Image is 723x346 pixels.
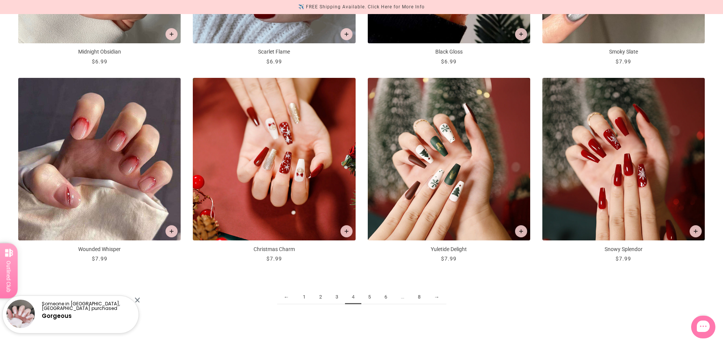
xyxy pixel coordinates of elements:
[368,78,530,263] a: Yuletide Delight
[441,256,457,262] span: $7.99
[193,245,355,253] p: Christmas Charm
[92,256,107,262] span: $7.99
[340,225,353,237] button: Add to cart
[42,302,132,311] p: Someone in [GEOGRAPHIC_DATA], [GEOGRAPHIC_DATA] purchased
[193,48,355,56] p: Scarlet Flame
[340,28,353,40] button: Add to cart
[193,78,355,240] img: christmas-charm-press-on-manicure_700x.jpg
[542,245,705,253] p: Snowy Splendor
[368,48,530,56] p: Black Gloss
[378,290,394,304] a: 6
[277,290,296,304] a: ←
[266,58,282,65] span: $6.99
[427,290,446,304] a: →
[361,290,378,304] a: 5
[542,78,705,263] a: Snowy Splendor
[411,290,427,304] a: 8
[542,48,705,56] p: Smoky Slate
[298,3,425,11] div: ✈️ FREE Shipping Available. Click Here for More Info
[42,312,72,320] a: Gorgeous
[542,78,705,240] img: snowy-splendor-press-on-manicure_700x.jpg
[368,245,530,253] p: Yuletide Delight
[616,58,631,65] span: $7.99
[165,28,178,40] button: Add to cart
[18,245,181,253] p: Wounded Whisper
[394,290,411,304] span: ...
[690,225,702,237] button: Add to cart
[515,225,527,237] button: Add to cart
[345,290,361,304] span: 4
[266,256,282,262] span: $7.99
[441,58,457,65] span: $6.99
[92,58,107,65] span: $6.99
[193,78,355,263] a: Christmas Charm
[165,225,178,237] button: Add to cart
[515,28,527,40] button: Add to cart
[296,290,312,304] a: 1
[616,256,631,262] span: $7.99
[18,78,181,263] a: Wounded Whisper
[18,48,181,56] p: Midnight Obsidian
[329,290,345,304] a: 3
[368,78,530,240] img: yuletide-delight-press-on-manicure_700x.jpg
[312,290,329,304] a: 2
